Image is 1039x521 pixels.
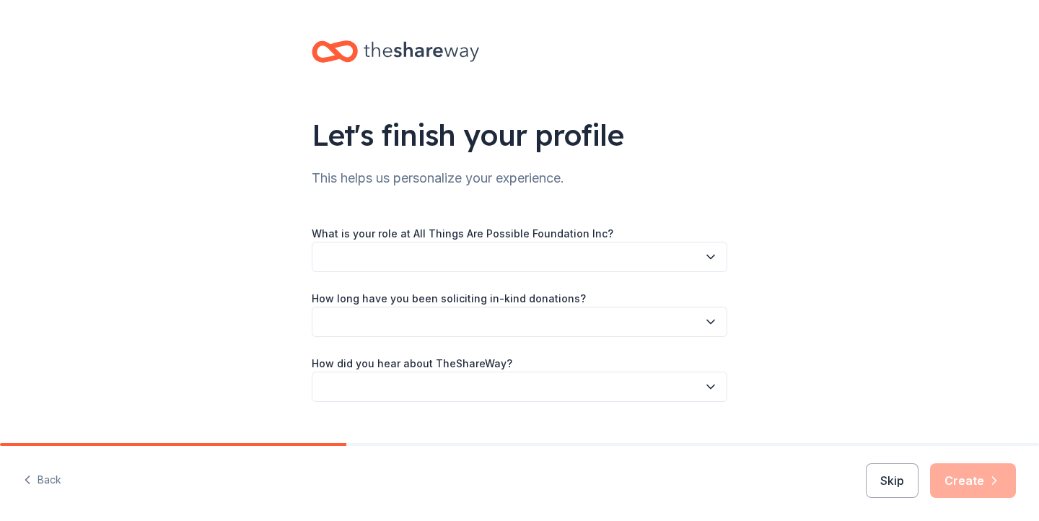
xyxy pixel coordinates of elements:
[312,356,512,371] label: How did you hear about TheShareWay?
[312,167,727,190] div: This helps us personalize your experience.
[312,292,586,306] label: How long have you been soliciting in-kind donations?
[312,227,613,241] label: What is your role at All Things Are Possible Foundation Inc?
[866,463,919,498] button: Skip
[312,115,727,155] div: Let's finish your profile
[23,465,61,496] button: Back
